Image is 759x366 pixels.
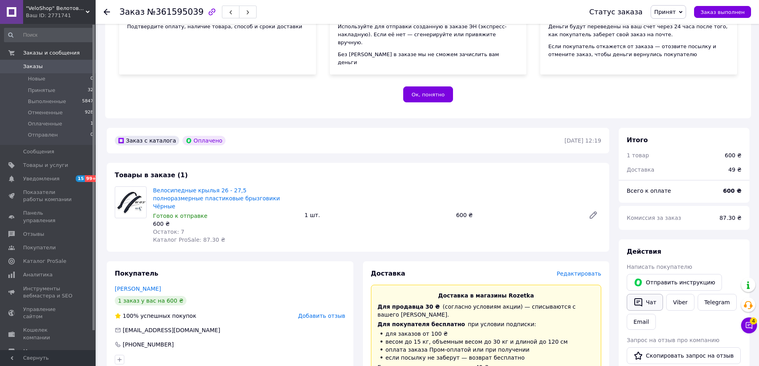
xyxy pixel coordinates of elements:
a: Велосипедные крылья 26 - 27,5 полноразмерные пластиковые брызговики Чёрные [153,187,280,209]
div: Заказ с каталога [115,136,179,145]
li: для заказов от 100 ₴ [378,330,595,338]
button: Чат с покупателем4 [741,317,757,333]
span: Показатели работы компании [23,189,74,203]
span: Написать покупателю [627,264,692,270]
span: Действия [627,248,661,255]
span: Заказы и сообщения [23,49,80,57]
span: Остаток: 7 [153,229,184,235]
span: [EMAIL_ADDRESS][DOMAIN_NAME] [123,327,220,333]
span: Каталог ProSale: 87.30 ₴ [153,237,225,243]
span: Каталог ProSale [23,258,66,265]
div: Без [PERSON_NAME] в заказе мы не сможем зачислить вам деньги [338,51,519,67]
div: успешных покупок [115,312,196,320]
div: Деньги будут переведены на ваш счет через 24 часа после того, как покупатель заберет свой заказ н... [548,23,729,39]
li: оплата заказа Пром-оплатой или при получении [378,346,595,354]
span: Комиссия за заказ [627,215,681,221]
input: Поиск [4,28,94,42]
div: Ваш ID: 2771741 [26,12,96,19]
span: Уведомления [23,175,59,182]
span: 99+ [85,175,98,182]
button: Ок, понятно [403,86,453,102]
div: 1 заказ у вас на 600 ₴ [115,296,186,305]
span: Оплаченные [28,120,62,127]
div: 600 ₴ [453,209,582,221]
span: 4 [750,315,757,323]
span: Отмененные [28,109,63,116]
span: Ок, понятно [412,92,445,98]
span: Запрос на отзыв про компанию [627,337,720,343]
div: 600 ₴ [153,220,298,228]
div: 49 ₴ [724,161,746,178]
span: Товары и услуги [23,162,68,169]
span: 100% [123,313,139,319]
span: Товары в заказе (1) [115,171,188,179]
span: 32 [88,87,93,94]
span: 0 [90,75,93,82]
div: Подтвердите оплату, наличие товара, способ и сроки доставки [127,23,308,31]
span: Кошелек компании [23,327,74,341]
div: при условии подписки: [378,320,595,328]
span: 5847 [82,98,93,105]
li: если посылку не заберут — возврат бесплатно [378,354,595,362]
span: 928 [85,109,93,116]
span: Сообщения [23,148,54,155]
span: Отзывы [23,231,44,238]
span: Добавить отзыв [298,313,345,319]
b: 600 ₴ [723,188,741,194]
span: Доставка [371,270,406,277]
div: Оплачено [182,136,226,145]
span: Отправлен [28,131,58,139]
span: Итого [627,136,648,144]
span: Заказ [120,7,145,17]
span: Выполненные [28,98,66,105]
span: Доставка в магазины Rozetka [438,292,534,299]
time: [DATE] 12:19 [565,137,601,144]
span: Редактировать [557,270,601,277]
button: Email [627,314,656,330]
span: Всего к оплате [627,188,671,194]
img: Велосипедные крылья 26 - 27,5 полноразмерные пластиковые брызговики Чёрные [115,191,146,214]
a: Редактировать [585,207,601,223]
li: весом до 15 кг, объемным весом до 30 кг и длиной до 120 см [378,338,595,346]
button: Заказ выполнен [694,6,751,18]
div: 600 ₴ [725,151,741,159]
a: Viber [666,294,694,311]
span: Покупатель [115,270,158,277]
span: 15 [76,175,85,182]
span: Новые [28,75,45,82]
span: Заказ выполнен [700,9,745,15]
span: Заказы [23,63,43,70]
span: Инструменты вебмастера и SEO [23,285,74,299]
span: "VeloShop" Велотовары и активный отдых [26,5,86,12]
span: Принят [654,9,676,15]
span: 1 [90,120,93,127]
span: Принятые [28,87,55,94]
span: Управление сайтом [23,306,74,320]
span: Панель управления [23,209,74,224]
span: Доставка [627,166,654,173]
div: [PHONE_NUMBER] [122,341,175,348]
a: [PERSON_NAME] [115,286,161,292]
span: №361595039 [147,7,204,17]
button: Отправить инструкцию [627,274,722,291]
div: Используйте для отправки созданную в заказе ЭН (экспресс-накладную). Если её нет — сгенерируйте и... [338,23,519,47]
span: 1 товар [627,152,649,159]
a: Telegram [698,294,737,311]
div: (согласно условиям акции) — списываются с вашего [PERSON_NAME]. [378,303,595,319]
span: Для покупателя бесплатно [378,321,465,327]
button: Скопировать запрос на отзыв [627,347,741,364]
span: Для продавца 30 ₴ [378,303,440,310]
div: Вернуться назад [104,8,110,16]
div: Статус заказа [589,8,643,16]
span: Покупатели [23,244,56,251]
span: Маркет [23,348,43,355]
span: 0 [90,131,93,139]
span: Аналитика [23,271,53,278]
button: Чат [627,294,663,311]
div: 1 шт. [301,209,453,221]
div: Если покупатель откажется от заказа — отозвите посылку и отмените заказ, чтобы деньги вернулись п... [548,43,729,59]
span: 87.30 ₴ [720,215,741,221]
span: Готово к отправке [153,213,208,219]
